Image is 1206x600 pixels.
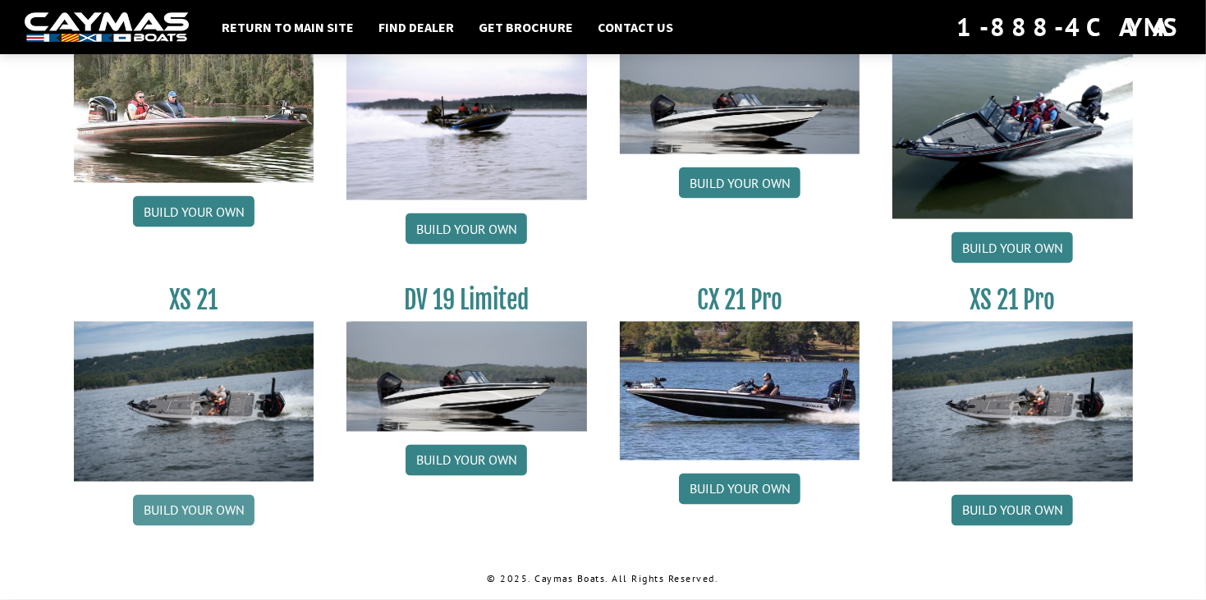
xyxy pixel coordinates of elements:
[133,495,254,526] a: Build your own
[25,12,189,43] img: white-logo-c9c8dbefe5ff5ceceb0f0178aa75bf4bb51f6bca0971e226c86eb53dfe498488.png
[952,232,1073,263] a: Build your own
[679,474,800,505] a: Build your own
[213,16,362,38] a: Return to main site
[74,44,314,182] img: CX21_thumb.jpg
[346,285,587,315] h3: DV 19 Limited
[370,16,462,38] a: Find Dealer
[620,44,860,154] img: dv-19-ban_from_website_for_caymas_connect.png
[133,196,254,227] a: Build your own
[892,285,1133,315] h3: XS 21 Pro
[74,572,1133,587] p: © 2025. Caymas Boats. All Rights Reserved.
[952,495,1073,526] a: Build your own
[406,445,527,476] a: Build your own
[74,322,314,482] img: XS_21_thumbnail.jpg
[406,213,527,245] a: Build your own
[470,16,581,38] a: Get Brochure
[679,167,800,199] a: Build your own
[346,322,587,432] img: dv-19-ban_from_website_for_caymas_connect.png
[589,16,681,38] a: Contact Us
[74,285,314,315] h3: XS 21
[956,9,1181,45] div: 1-888-4CAYMAS
[620,322,860,460] img: CX-21Pro_thumbnail.jpg
[892,322,1133,482] img: XS_21_thumbnail.jpg
[346,44,587,200] img: DV22_original_motor_cropped_for_caymas_connect.jpg
[620,285,860,315] h3: CX 21 Pro
[892,44,1133,219] img: DV_20_from_website_for_caymas_connect.png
